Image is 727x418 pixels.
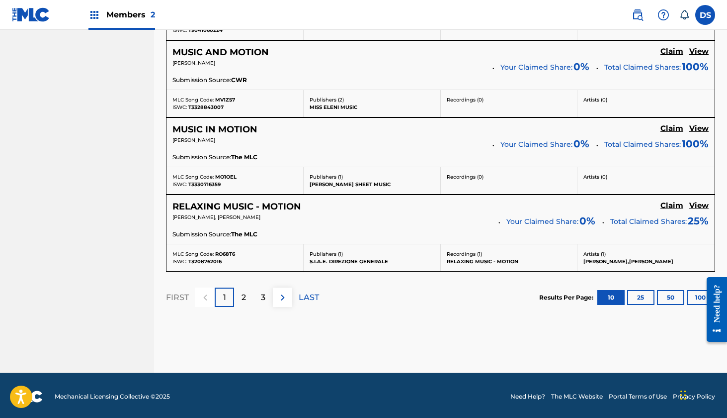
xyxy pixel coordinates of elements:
[689,201,709,210] h5: View
[310,104,434,111] p: MISS ELENI MUSIC
[261,292,265,304] p: 3
[215,174,237,180] span: MO1OEL
[172,104,187,110] span: ISWC:
[12,7,50,22] img: MLC Logo
[188,181,221,188] span: T3330716359
[215,251,235,257] span: RO68T6
[583,258,709,265] p: [PERSON_NAME],[PERSON_NAME]
[689,201,709,212] a: View
[677,370,727,418] iframe: Chat Widget
[695,5,715,25] div: User Menu
[682,59,709,74] span: 100 %
[242,292,246,304] p: 2
[231,76,247,85] span: CWR
[166,292,189,304] p: FIRST
[55,392,170,401] span: Mechanical Licensing Collective © 2025
[447,96,571,104] p: Recordings ( 0 )
[551,392,603,401] a: The MLC Website
[610,217,687,226] span: Total Claimed Shares:
[172,258,187,265] span: ISWC:
[151,10,155,19] span: 2
[310,181,434,188] p: [PERSON_NAME] SHEET MUSIC
[223,292,226,304] p: 1
[231,230,257,239] span: The MLC
[510,392,545,401] a: Need Help?
[632,9,644,21] img: search
[583,173,709,181] p: Artists ( 0 )
[172,124,257,135] h5: MUSIC IN MOTION
[299,292,319,304] p: LAST
[539,293,596,302] p: Results Per Page:
[660,47,683,56] h5: Claim
[579,213,595,228] span: 0 %
[657,9,669,21] img: help
[447,250,571,258] p: Recordings ( 1 )
[500,62,572,73] span: Your Claimed Share:
[215,97,235,103] span: MV1ZS7
[660,124,683,133] h5: Claim
[188,258,222,265] span: T3208762016
[172,47,269,58] h5: MUSIC AND MOTION
[689,124,709,135] a: View
[609,392,667,401] a: Portal Terms of Use
[688,213,709,228] span: 25 %
[689,47,709,56] h5: View
[188,104,224,110] span: T3328843007
[447,258,571,265] p: RELAXING MUSIC - MOTION
[172,137,215,143] span: [PERSON_NAME]
[682,136,709,151] span: 100 %
[172,214,260,220] span: [PERSON_NAME], [PERSON_NAME]
[597,290,625,305] button: 10
[604,140,681,149] span: Total Claimed Shares:
[172,60,215,66] span: [PERSON_NAME]
[500,139,572,150] span: Your Claimed Share:
[660,201,683,210] h5: Claim
[604,63,681,72] span: Total Claimed Shares:
[310,96,434,104] p: Publishers ( 2 )
[88,9,100,21] img: Top Rightsholders
[106,9,155,20] span: Members
[172,181,187,188] span: ISWC:
[310,173,434,181] p: Publishers ( 1 )
[172,27,187,33] span: ISWC:
[172,230,231,239] span: Submission Source:
[172,97,214,103] span: MLC Song Code:
[188,27,223,33] span: T9041060224
[447,173,571,181] p: Recordings ( 0 )
[689,124,709,133] h5: View
[657,290,684,305] button: 50
[231,153,257,162] span: The MLC
[699,269,727,351] iframe: Resource Center
[583,96,709,104] p: Artists ( 0 )
[673,392,715,401] a: Privacy Policy
[653,5,673,25] div: Help
[628,5,647,25] a: Public Search
[573,136,589,151] span: 0 %
[573,59,589,74] span: 0 %
[172,174,214,180] span: MLC Song Code:
[310,258,434,265] p: S.I.A.E. DIREZIONE GENERALE
[172,153,231,162] span: Submission Source:
[172,76,231,85] span: Submission Source:
[172,251,214,257] span: MLC Song Code:
[689,47,709,58] a: View
[627,290,654,305] button: 25
[277,292,289,304] img: right
[680,380,686,410] div: Drag
[583,250,709,258] p: Artists ( 1 )
[172,201,301,212] h5: RELAXING MUSIC - MOTION
[506,216,578,227] span: Your Claimed Share:
[679,10,689,20] div: Notifications
[310,250,434,258] p: Publishers ( 1 )
[687,290,714,305] button: 100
